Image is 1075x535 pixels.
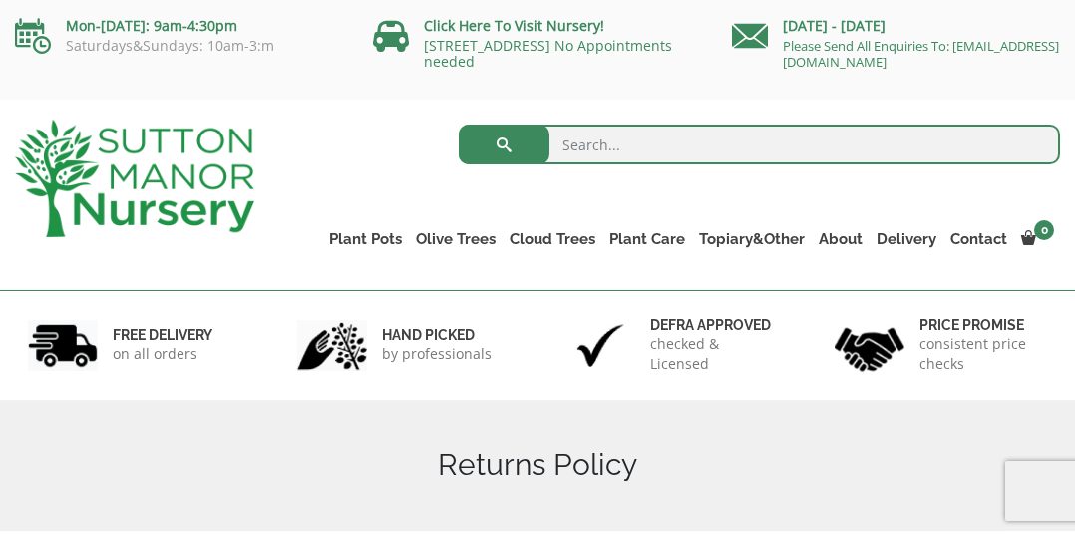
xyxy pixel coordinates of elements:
h1: Returns Policy [15,447,1060,483]
input: Search... [459,125,1061,164]
p: on all orders [113,344,212,364]
a: 0 [1014,225,1060,253]
a: Topiary&Other [692,225,812,253]
span: 0 [1034,220,1054,240]
a: [STREET_ADDRESS] No Appointments needed [424,36,672,71]
a: Click Here To Visit Nursery! [424,16,604,35]
a: Delivery [870,225,943,253]
h6: Price promise [919,316,1048,334]
p: Mon-[DATE]: 9am-4:30pm [15,14,343,38]
a: Please Send All Enquiries To: [EMAIL_ADDRESS][DOMAIN_NAME] [783,37,1059,71]
h6: Defra approved [650,316,779,334]
a: About [812,225,870,253]
p: checked & Licensed [650,334,779,374]
img: 1.jpg [28,320,98,371]
a: Cloud Trees [503,225,602,253]
p: by professionals [382,344,492,364]
p: Saturdays&Sundays: 10am-3:m [15,38,343,54]
a: Plant Care [602,225,692,253]
p: consistent price checks [919,334,1048,374]
a: Contact [943,225,1014,253]
h6: hand picked [382,326,492,344]
img: 2.jpg [297,320,367,371]
img: 4.jpg [835,315,904,376]
h6: FREE DELIVERY [113,326,212,344]
a: Olive Trees [409,225,503,253]
img: 3.jpg [565,320,635,371]
p: [DATE] - [DATE] [732,14,1060,38]
a: Plant Pots [322,225,409,253]
img: logo [15,120,254,237]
